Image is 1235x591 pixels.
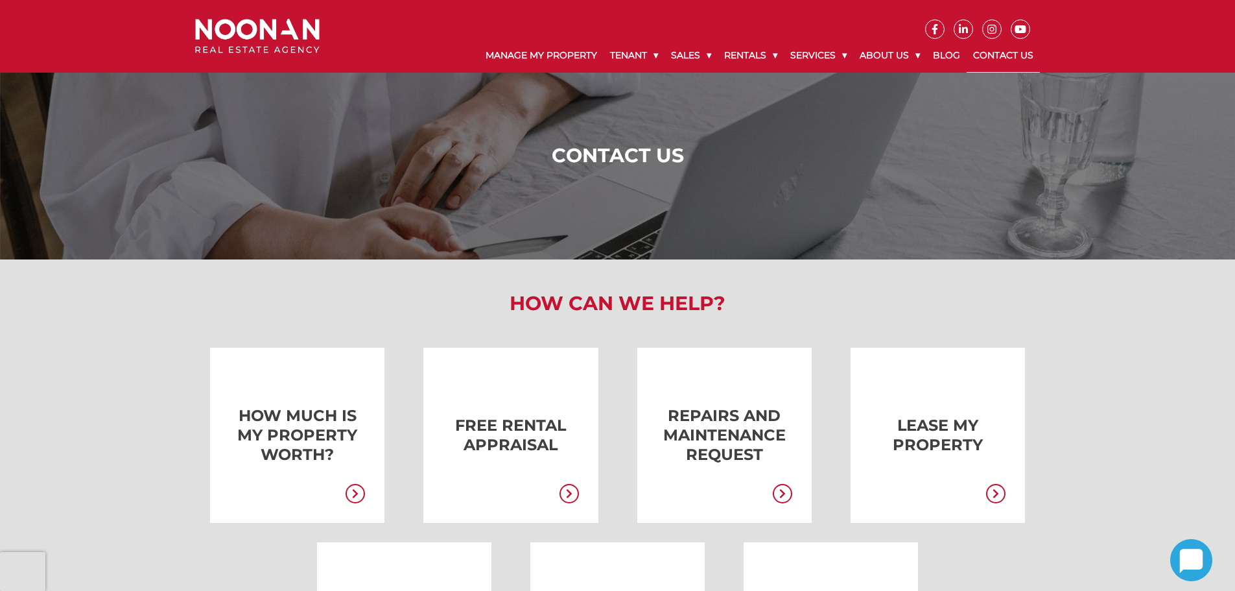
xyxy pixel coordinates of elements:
[479,39,604,72] a: Manage My Property
[718,39,784,72] a: Rentals
[198,144,1037,167] h1: Contact Us
[926,39,967,72] a: Blog
[784,39,853,72] a: Services
[665,39,718,72] a: Sales
[604,39,665,72] a: Tenant
[195,19,320,53] img: Noonan Real Estate Agency
[853,39,926,72] a: About Us
[967,39,1040,73] a: Contact Us
[185,292,1050,315] h2: How Can We Help?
